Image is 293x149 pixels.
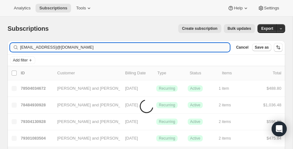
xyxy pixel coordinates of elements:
span: Tools [76,6,86,11]
button: Analytics [10,4,34,13]
button: Sort the results [274,43,283,52]
button: Bulk updates [224,24,255,33]
button: Add filter [10,56,35,64]
span: Save as [255,45,269,50]
span: Create subscription [182,26,218,31]
input: Filter subscribers [20,43,230,52]
span: Analytics [14,6,30,11]
div: Open Intercom Messenger [272,121,287,136]
span: Bulk updates [228,26,251,31]
span: Settings [264,6,279,11]
span: Help [234,6,242,11]
button: Cancel [234,44,251,51]
button: Subscriptions [36,4,71,13]
button: Tools [72,4,96,13]
button: Create subscription [178,24,221,33]
button: Settings [254,4,283,13]
button: Help [224,4,252,13]
button: Export [257,24,277,33]
button: Save as [252,44,271,51]
span: Add filter [13,58,28,63]
span: Subscriptions [39,6,67,11]
span: Subscriptions [8,25,49,32]
span: Export [261,26,273,31]
span: Cancel [236,45,248,50]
